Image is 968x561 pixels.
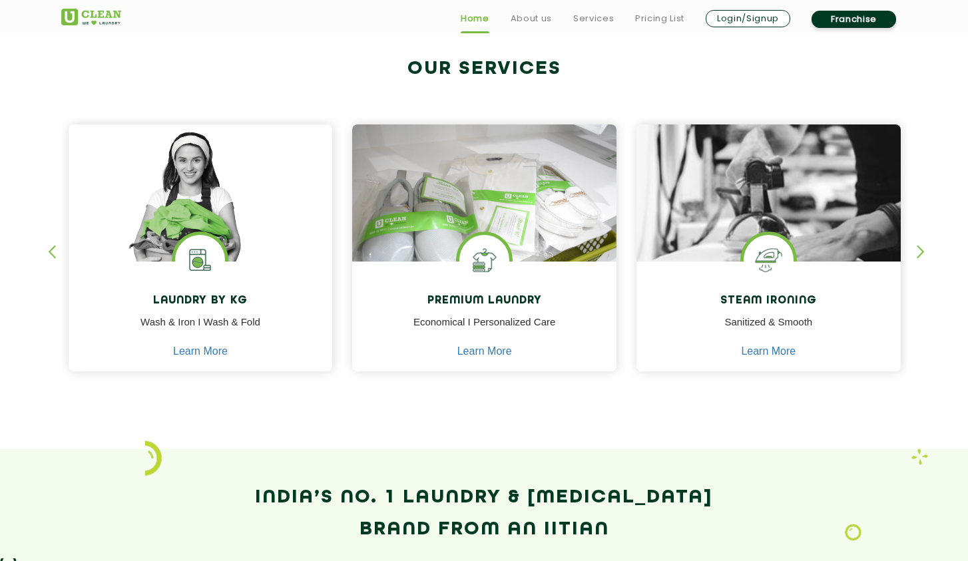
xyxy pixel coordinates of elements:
[646,295,891,307] h4: Steam Ironing
[173,345,228,357] a: Learn More
[459,235,509,285] img: Shoes Cleaning
[461,11,489,27] a: Home
[61,9,121,25] img: UClean Laundry and Dry Cleaning
[61,58,907,80] h2: Our Services
[744,235,794,285] img: steam iron
[145,441,162,475] img: icon_2.png
[362,315,606,345] p: Economical I Personalized Care
[457,345,512,357] a: Learn More
[61,482,907,546] h2: India’s No. 1 Laundry & [MEDICAL_DATA] Brand from an IITian
[175,235,225,285] img: laundry washing machine
[646,315,891,345] p: Sanitized & Smooth
[69,124,333,300] img: a girl with laundry basket
[362,295,606,307] h4: Premium Laundry
[79,295,323,307] h4: Laundry by Kg
[352,124,616,300] img: laundry done shoes and clothes
[911,449,928,465] img: Laundry wash and iron
[812,11,896,28] a: Franchise
[573,11,614,27] a: Services
[636,124,901,337] img: clothes ironed
[706,10,790,27] a: Login/Signup
[741,345,796,357] a: Learn More
[635,11,684,27] a: Pricing List
[79,315,323,345] p: Wash & Iron I Wash & Fold
[511,11,552,27] a: About us
[845,524,861,541] img: Laundry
